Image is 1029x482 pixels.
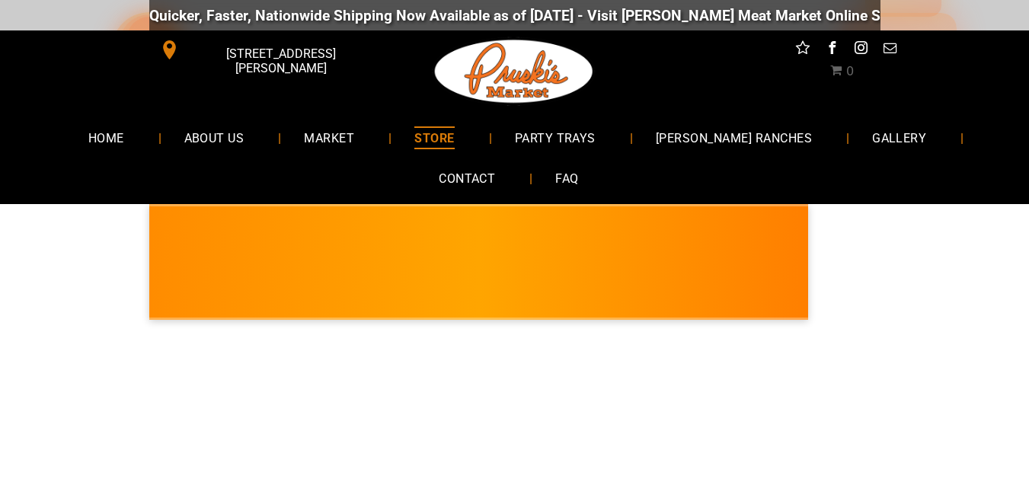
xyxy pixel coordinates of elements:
[281,117,377,158] a: MARKET
[149,38,382,62] a: [STREET_ADDRESS][PERSON_NAME]
[880,38,900,62] a: email
[182,39,379,83] span: [STREET_ADDRESS][PERSON_NAME]
[391,117,477,158] a: STORE
[66,117,147,158] a: HOME
[161,117,267,158] a: ABOUT US
[851,38,871,62] a: instagram
[846,64,854,78] span: 0
[633,117,835,158] a: [PERSON_NAME] RANCHES
[532,158,601,199] a: FAQ
[492,117,618,158] a: PARTY TRAYS
[849,117,949,158] a: GALLERY
[432,30,596,113] img: Pruski-s+Market+HQ+Logo2-1920w.png
[822,38,842,62] a: facebook
[793,38,813,62] a: Social network
[416,158,518,199] a: CONTACT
